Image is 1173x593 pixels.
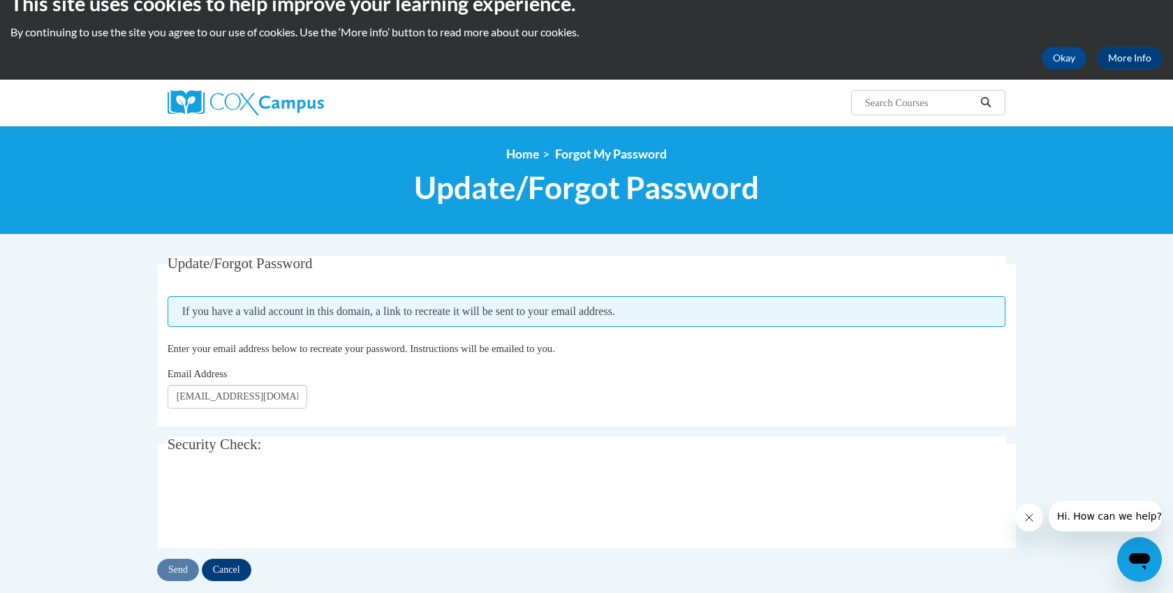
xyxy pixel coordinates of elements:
span: Forgot My Password [555,147,667,161]
a: Cox Campus [168,90,433,115]
iframe: Message from company [1049,501,1162,532]
span: Email Address [168,368,228,379]
iframe: Button to launch messaging window [1117,537,1162,582]
img: Cox Campus [168,90,324,115]
button: Okay [1042,47,1086,69]
span: If you have a valid account in this domain, a link to recreate it will be sent to your email addr... [168,296,1006,327]
span: Update/Forgot Password [168,255,313,272]
input: Cancel [202,559,251,581]
iframe: Close message [1015,504,1043,532]
span: Security Check: [168,436,262,453]
a: More Info [1097,47,1163,69]
span: Update/Forgot Password [414,169,759,206]
input: Search Courses [864,94,975,111]
span: Enter your email address below to recreate your password. Instructions will be emailed to you. [168,343,555,354]
button: Search [975,94,996,111]
p: By continuing to use the site you agree to our use of cookies. Use the ‘More info’ button to read... [10,24,1163,40]
input: Email [168,385,307,409]
a: Home [506,147,539,161]
iframe: reCAPTCHA [168,476,380,531]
